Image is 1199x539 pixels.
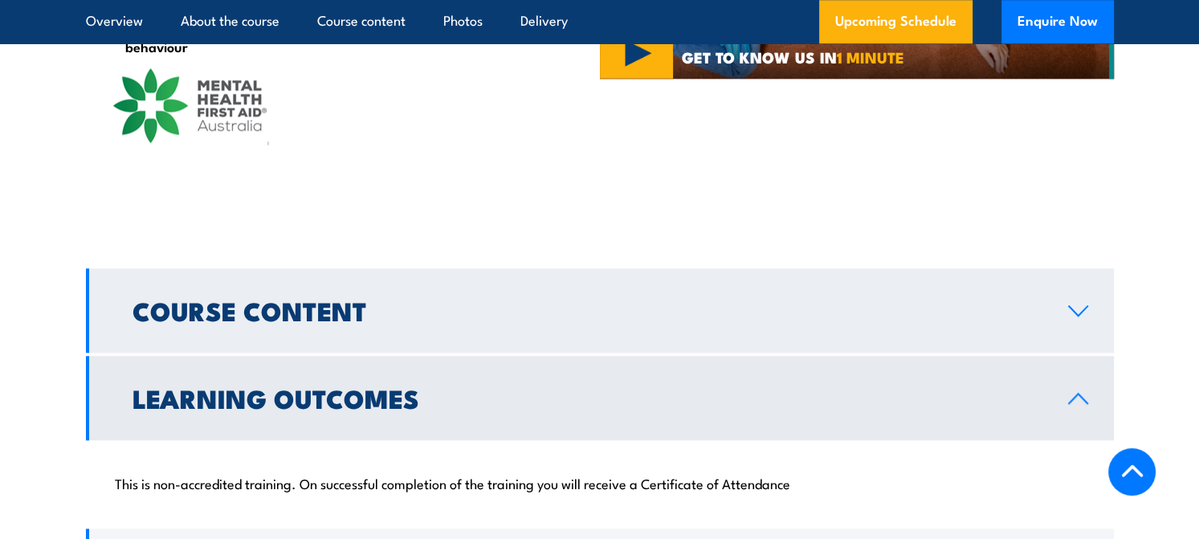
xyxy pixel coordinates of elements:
[86,356,1114,440] a: Learning Outcomes
[133,299,1042,321] h2: Course Content
[837,45,904,68] strong: 1 MINUTE
[86,268,1114,353] a: Course Content
[682,50,904,64] span: GET TO KNOW US IN
[115,475,1085,491] p: This is non-accredited training. On successful completion of the training you will receive a Cert...
[133,386,1042,409] h2: Learning Outcomes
